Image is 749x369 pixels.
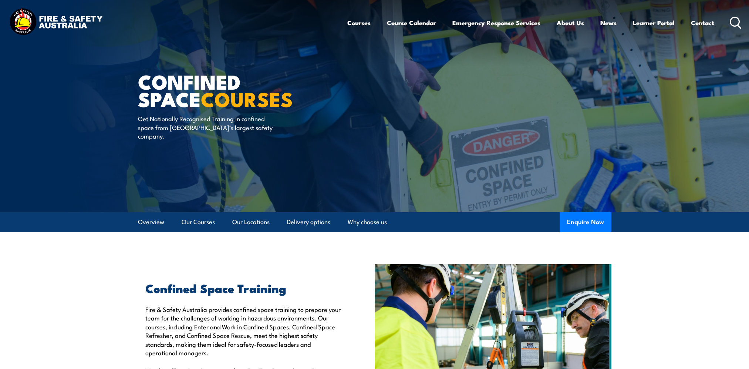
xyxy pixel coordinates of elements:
a: Course Calendar [387,13,436,33]
a: About Us [557,13,584,33]
strong: COURSES [201,83,293,114]
a: Emergency Response Services [452,13,540,33]
a: Learner Portal [633,13,675,33]
p: Get Nationally Recognised Training in confined space from [GEOGRAPHIC_DATA]’s largest safety comp... [138,114,273,140]
a: Our Courses [182,212,215,232]
a: Contact [691,13,714,33]
a: Overview [138,212,164,232]
button: Enquire Now [560,212,611,232]
a: Delivery options [287,212,330,232]
p: Fire & Safety Australia provides confined space training to prepare your team for the challenges ... [145,305,341,357]
h1: Confined Space [138,73,321,107]
a: Courses [347,13,371,33]
a: Why choose us [348,212,387,232]
a: Our Locations [232,212,270,232]
h2: Confined Space Training [145,283,341,293]
a: News [600,13,617,33]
